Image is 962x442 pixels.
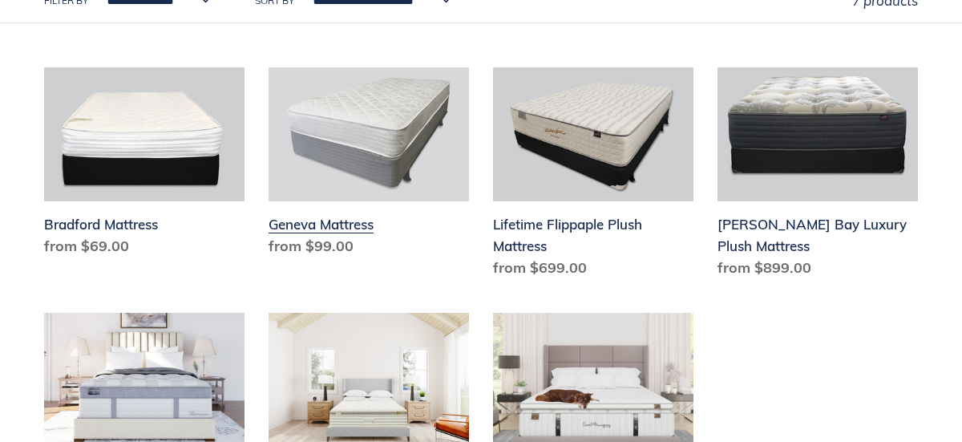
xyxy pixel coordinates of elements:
[269,67,469,263] a: Geneva Mattress
[717,67,918,285] a: Chadwick Bay Luxury Plush Mattress
[44,67,245,263] a: Bradford Mattress
[493,67,693,285] a: Lifetime Flippaple Plush Mattress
